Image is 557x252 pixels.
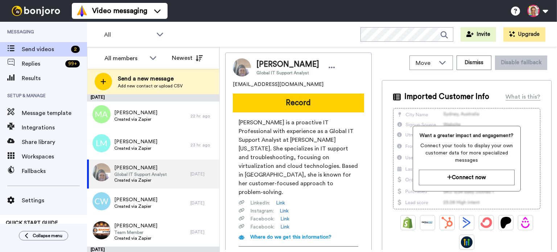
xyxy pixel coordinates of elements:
[461,236,473,248] img: GoHighLevel
[19,231,68,240] button: Collapse menu
[114,116,157,122] span: Created via Zapier
[114,145,157,151] span: Created via Zapier
[114,196,157,203] span: [PERSON_NAME]
[114,203,157,209] span: Created via Zapier
[404,91,489,102] span: Imported Customer Info
[402,217,414,228] img: Shopify
[419,142,515,164] span: Connect your tools to display your own customer data for more specialized messages
[256,59,319,70] span: [PERSON_NAME]
[276,199,285,207] a: Link
[190,229,216,235] div: [DATE]
[457,55,491,70] button: Dismiss
[480,217,492,228] img: ConvertKit
[256,70,319,76] span: Global IT Support Analyst
[520,217,531,228] img: Drip
[500,217,512,228] img: Patreon
[22,123,87,132] span: Integrations
[190,171,216,177] div: [DATE]
[114,138,157,145] span: [PERSON_NAME]
[250,235,331,240] span: Where do we get this information?
[22,109,87,117] span: Message template
[118,83,183,89] span: Add new contact or upload CSV
[9,6,63,16] img: bj-logo-header-white.svg
[92,134,111,152] img: lm.png
[22,138,87,146] span: Share library
[233,94,364,112] button: Record
[104,30,153,39] span: All
[280,207,289,215] a: Link
[92,6,147,16] span: Video messaging
[114,222,157,230] span: [PERSON_NAME]
[22,45,68,54] span: Send videos
[233,58,251,77] img: Image of Shontia Green
[33,233,62,239] span: Collapse menu
[22,167,87,175] span: Fallbacks
[250,199,270,207] span: LinkedIn :
[114,177,167,183] span: Created via Zapier
[461,217,473,228] img: ActiveCampaign
[190,113,216,119] div: 22 hr. ago
[114,235,157,241] span: Created via Zapier
[280,215,289,223] a: Link
[190,142,216,148] div: 23 hr. ago
[233,81,323,88] span: [EMAIL_ADDRESS][DOMAIN_NAME]
[190,200,216,206] div: [DATE]
[114,172,167,177] span: Global IT Support Analyst
[280,223,289,231] a: Link
[92,163,111,181] img: dc5f5e7c-d262-4531-98ae-d27e2abf353f.jpg
[22,196,87,205] span: Settings
[422,217,433,228] img: Ontraport
[92,192,111,210] img: cw.png
[65,60,80,67] div: 99 +
[114,109,157,116] span: [PERSON_NAME]
[250,223,275,231] span: Facebook :
[76,5,88,17] img: vm-color.svg
[87,94,219,102] div: [DATE]
[118,74,183,83] span: Send a new message
[495,55,547,70] button: Disable fallback
[441,217,453,228] img: Hubspot
[114,164,167,172] span: [PERSON_NAME]
[250,215,275,223] span: Facebook :
[239,118,358,197] span: [PERSON_NAME] is a proactive IT Professional with experience as a Global IT Support Analyst at [P...
[503,27,545,42] button: Upgrade
[71,46,80,53] div: 2
[419,170,515,185] button: Connect now
[250,207,274,215] span: Instagram :
[506,92,540,101] div: What is this?
[416,59,435,67] span: Move
[6,220,58,226] span: QUICK START GUIDE
[92,221,111,239] img: 515d989b-5af7-45c0-b41b-4a27c643a135.jpg
[22,59,62,68] span: Replies
[461,27,496,42] button: Invite
[22,74,87,83] span: Results
[419,132,515,139] span: Want a greater impact and engagement?
[104,54,146,63] div: All members
[22,152,87,161] span: Workspaces
[92,105,111,123] img: ma.png
[114,230,157,235] span: Team Member
[166,51,208,65] button: Newest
